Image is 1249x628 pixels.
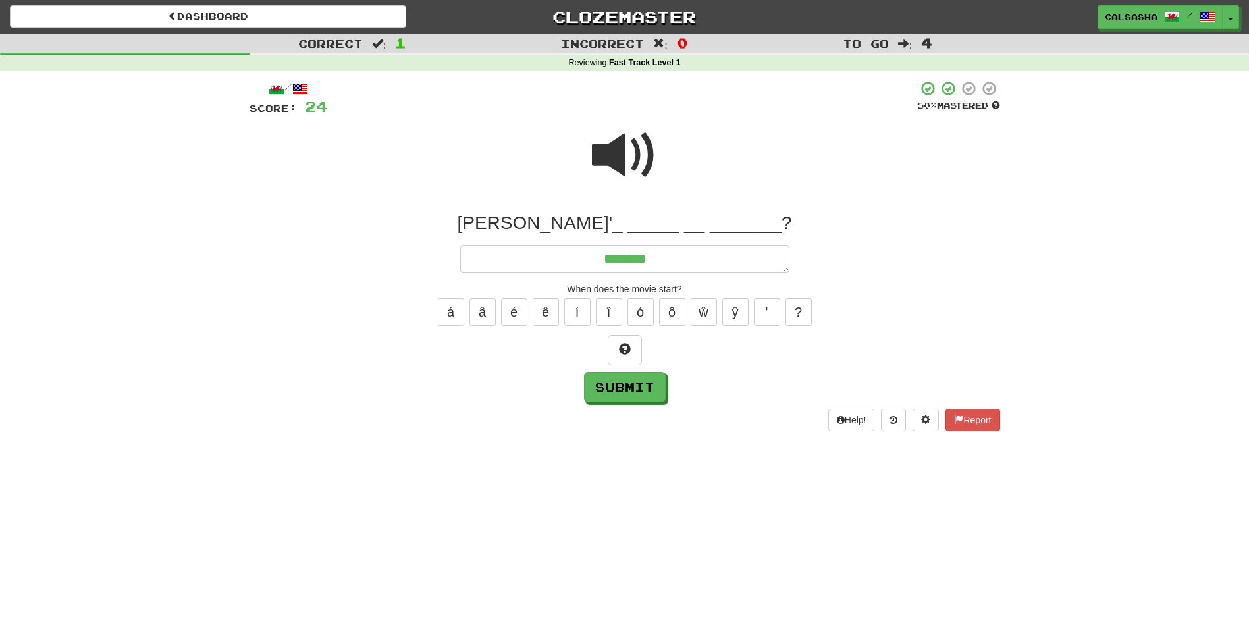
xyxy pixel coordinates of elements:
span: Incorrect [561,37,644,50]
div: Mastered [917,100,1000,112]
span: calsasha [1105,11,1157,23]
button: ê [533,298,559,326]
span: / [1186,11,1193,20]
button: é [501,298,527,326]
button: â [469,298,496,326]
div: / [250,80,327,97]
span: 50 % [917,100,937,111]
button: î [596,298,622,326]
button: ? [785,298,812,326]
button: ŵ [691,298,717,326]
button: Report [945,409,999,431]
span: 4 [921,35,932,51]
button: Round history (alt+y) [881,409,906,431]
strong: Fast Track Level 1 [609,58,681,67]
span: : [372,38,386,49]
div: When does the movie start? [250,282,1000,296]
a: Clozemaster [426,5,822,28]
button: Help! [828,409,875,431]
span: 1 [395,35,406,51]
button: ó [627,298,654,326]
div: [PERSON_NAME]'_ _____ __ _______? [250,211,1000,235]
a: Dashboard [10,5,406,28]
span: Score: [250,103,297,114]
button: Hint! [608,335,642,365]
a: calsasha / [1098,5,1223,29]
span: 24 [305,98,327,115]
button: í [564,298,591,326]
span: Correct [298,37,363,50]
span: : [653,38,668,49]
button: ' [754,298,780,326]
button: ô [659,298,685,326]
button: ŷ [722,298,749,326]
button: Submit [584,372,666,402]
span: To go [843,37,889,50]
span: 0 [677,35,688,51]
button: á [438,298,464,326]
span: : [898,38,913,49]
